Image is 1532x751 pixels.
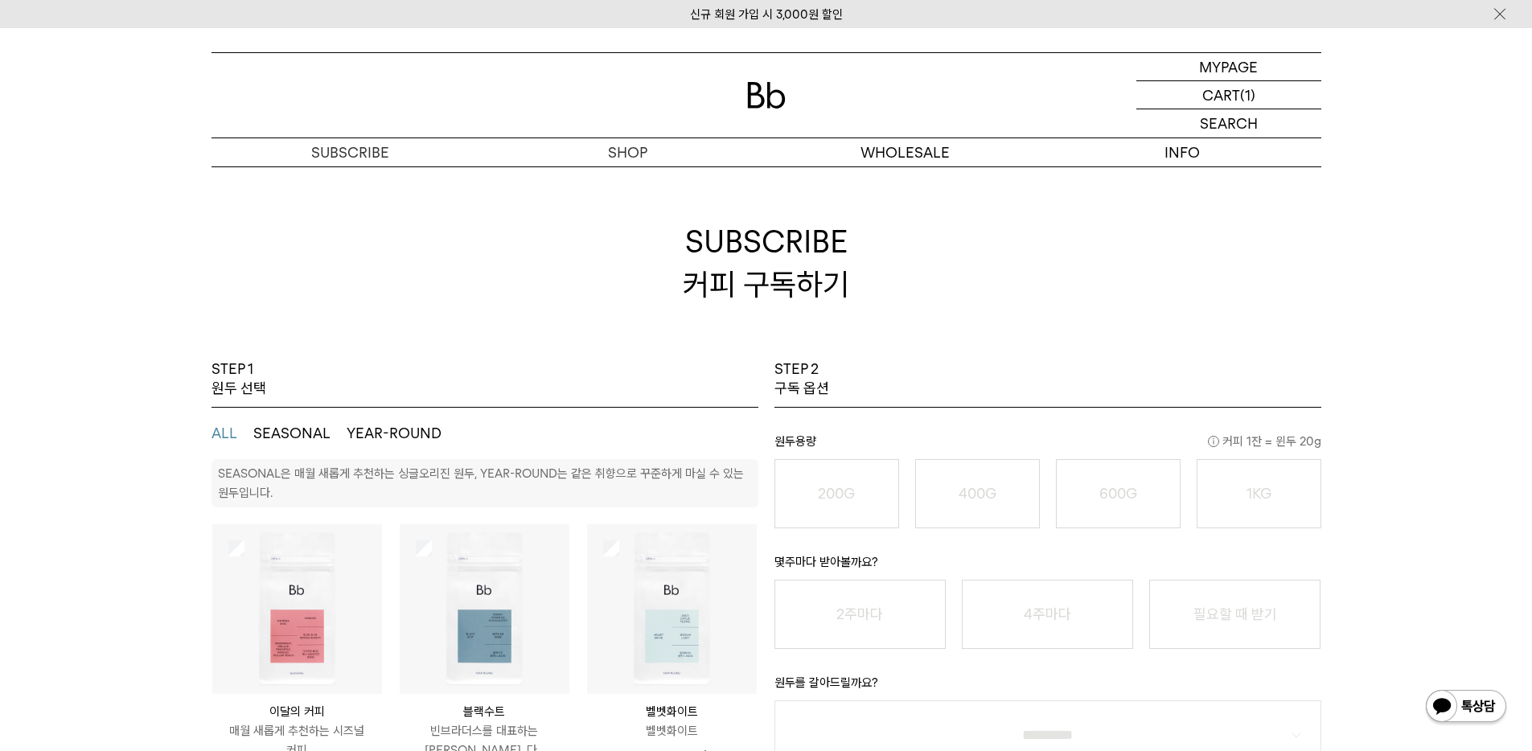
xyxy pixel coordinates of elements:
[347,424,442,443] button: YEAR-ROUND
[1197,459,1321,528] button: 1KG
[212,166,1321,359] h2: SUBSCRIBE 커피 구독하기
[915,459,1040,528] button: 400G
[774,552,1321,580] p: 몇주마다 받아볼까요?
[774,359,829,399] p: STEP 2 구독 옵션
[218,466,744,500] p: SEASONAL은 매월 새롭게 추천하는 싱글오리진 원두, YEAR-ROUND는 같은 취향으로 꾸준하게 마실 수 있는 원두입니다.
[212,702,382,721] p: 이달의 커피
[253,424,331,443] button: SEASONAL
[587,702,757,721] p: 벨벳화이트
[587,524,757,694] img: 상품이미지
[212,524,382,694] img: 상품이미지
[1149,580,1320,649] button: 필요할 때 받기
[1044,138,1321,166] p: INFO
[818,485,855,502] o: 200G
[489,138,766,166] a: SHOP
[212,138,489,166] a: SUBSCRIBE
[1208,432,1321,451] span: 커피 1잔 = 윈두 20g
[774,459,899,528] button: 200G
[774,432,1321,459] p: 원두용량
[1200,109,1258,137] p: SEARCH
[400,702,569,721] p: 블랙수트
[1136,81,1321,109] a: CART (1)
[962,580,1133,649] button: 4주마다
[1056,459,1181,528] button: 600G
[587,721,757,741] p: 벨벳화이트
[1240,81,1255,109] p: (1)
[212,359,266,399] p: STEP 1 원두 선택
[1199,53,1258,80] p: MYPAGE
[1424,688,1508,727] img: 카카오톡 채널 1:1 채팅 버튼
[1202,81,1240,109] p: CART
[1099,485,1137,502] o: 600G
[774,580,946,649] button: 2주마다
[1136,53,1321,81] a: MYPAGE
[1247,485,1271,502] o: 1KG
[690,7,843,22] a: 신규 회원 가입 시 3,000원 할인
[959,485,996,502] o: 400G
[774,673,1321,700] p: 원두를 갈아드릴까요?
[400,524,569,694] img: 상품이미지
[766,138,1044,166] p: WHOLESALE
[212,424,237,443] button: ALL
[747,82,786,109] img: 로고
